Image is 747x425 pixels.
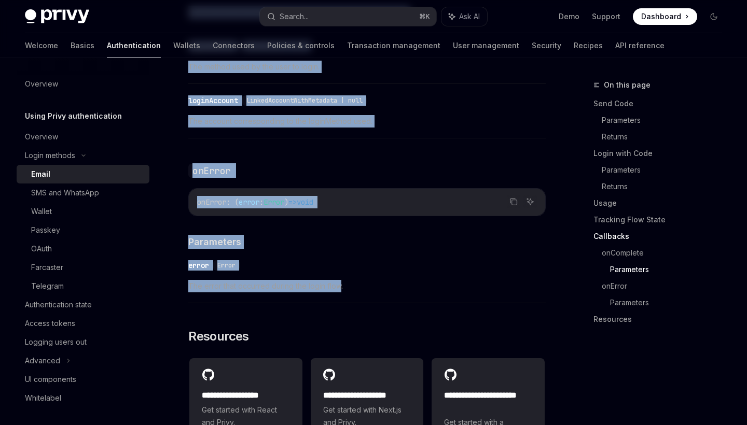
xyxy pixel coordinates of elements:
a: UI components [17,370,149,389]
div: Access tokens [25,317,75,330]
span: Error [264,197,284,207]
span: The error that occurred during the login flow. [188,280,546,292]
div: Whitelabel [25,392,61,404]
a: Returns [602,129,730,145]
a: Returns [602,178,730,195]
div: OAuth [31,243,52,255]
a: Passkey [17,221,149,239]
span: void [297,197,313,207]
span: onError [197,197,226,207]
a: Send Code [593,95,730,112]
span: ) [284,197,288,207]
a: API reference [615,33,665,58]
a: onError [602,278,730,294]
span: ⌘ K [419,12,430,21]
a: Usage [593,195,730,211]
a: Parameters [610,261,730,278]
a: Overview [17,75,149,93]
span: The method used by the user to login. [188,61,546,73]
button: Toggle dark mode [706,8,722,25]
a: Overview [17,127,149,146]
div: error [188,260,209,271]
a: Farcaster [17,258,149,277]
div: Passkey [31,224,60,236]
a: Welcome [25,33,58,58]
div: Wallet [31,205,52,218]
button: Ask AI [523,195,537,208]
span: : ( [226,197,239,207]
a: Logging users out [17,333,149,351]
a: Telegram [17,277,149,295]
a: Access tokens [17,314,149,333]
div: SMS and WhatsApp [31,187,99,199]
a: Support [592,11,620,22]
span: The account corresponding to the loginMethod used. [188,115,546,127]
a: Parameters [602,162,730,178]
span: LinkedAccountWithMetadata | null [246,96,363,105]
a: User management [453,33,519,58]
span: Resources [188,328,249,345]
a: Basics [71,33,94,58]
a: Email [17,165,149,183]
a: Authentication [107,33,161,58]
a: Callbacks [593,228,730,245]
a: Whitelabel [17,389,149,407]
a: onComplete [602,245,730,261]
div: Advanced [25,355,60,367]
div: Search... [280,10,309,23]
span: => [288,197,297,207]
span: Dashboard [641,11,681,22]
a: Wallet [17,202,149,221]
a: Policies & controls [267,33,335,58]
div: Email [31,168,50,180]
h5: Using Privy authentication [25,110,122,122]
div: Overview [25,78,58,90]
a: Recipes [574,33,603,58]
div: Login methods [25,149,75,162]
span: Error [217,261,236,270]
button: Copy the contents from the code block [507,195,520,208]
a: Parameters [610,294,730,311]
a: Dashboard [633,8,697,25]
span: : [259,197,264,207]
a: Parameters [602,112,730,129]
a: Resources [593,311,730,328]
a: Wallets [173,33,200,58]
a: OAuth [17,239,149,258]
a: Security [532,33,561,58]
div: Farcaster [31,261,63,274]
div: Overview [25,131,58,143]
button: Search...⌘K [260,7,436,26]
a: Authentication state [17,295,149,314]
span: On this page [604,79,651,91]
div: loginAccount [188,95,238,106]
span: Ask AI [459,11,480,22]
a: Login with Code [593,145,730,162]
div: Telegram [31,280,64,292]
div: Authentication state [25,299,92,311]
button: Ask AI [441,7,487,26]
img: dark logo [25,9,89,24]
div: UI components [25,373,76,386]
a: Tracking Flow State [593,211,730,228]
a: Connectors [213,33,255,58]
a: Demo [559,11,579,22]
code: onError [188,164,235,178]
a: SMS and WhatsApp [17,183,149,202]
span: Parameters [188,235,241,249]
a: Transaction management [347,33,440,58]
div: Logging users out [25,336,87,348]
span: error [239,197,259,207]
